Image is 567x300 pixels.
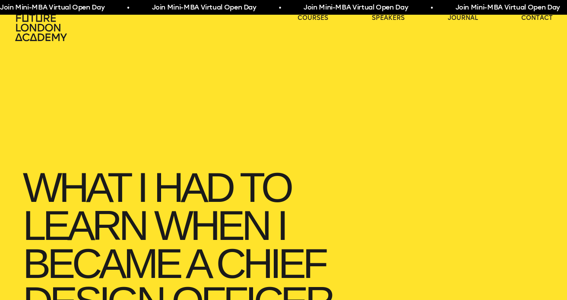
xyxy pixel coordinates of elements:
[125,3,127,13] span: •
[298,14,328,22] a: courses
[521,14,553,22] a: contact
[429,3,431,13] span: •
[372,14,405,22] a: speakers
[448,14,478,22] a: journal
[277,3,279,13] span: •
